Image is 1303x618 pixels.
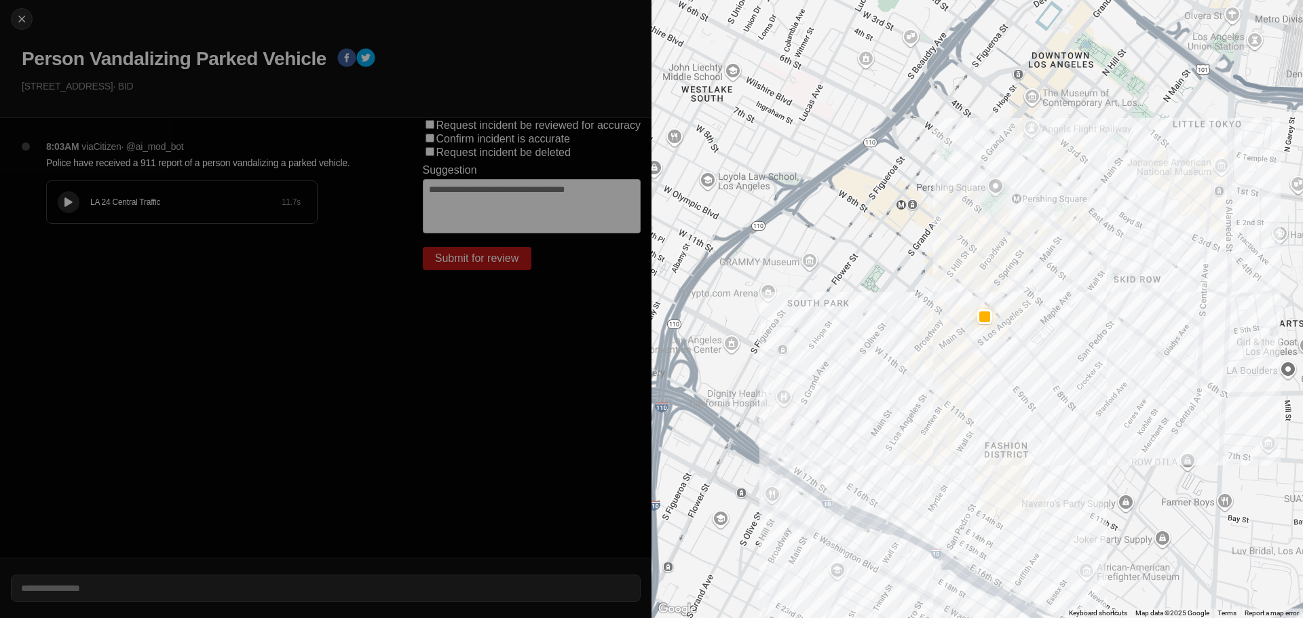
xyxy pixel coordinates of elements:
[282,197,301,208] div: 11.7 s
[46,140,79,153] p: 8:03AM
[423,164,477,176] label: Suggestion
[436,133,570,144] label: Confirm incident is accurate
[81,140,183,153] p: via Citizen · @ ai_mod_bot
[655,600,700,618] img: Google
[22,47,326,71] h1: Person Vandalizing Parked Vehicle
[1135,609,1209,617] span: Map data ©2025 Google
[436,119,641,131] label: Request incident be reviewed for accuracy
[46,156,369,170] p: Police have received a 911 report of a person vandalizing a parked vehicle.
[423,247,531,270] button: Submit for review
[11,8,33,30] button: cancel
[436,147,571,158] label: Request incident be deleted
[15,12,29,26] img: cancel
[90,197,282,208] div: LA 24 Central Traffic
[1217,609,1236,617] a: Terms (opens in new tab)
[22,79,641,93] p: [STREET_ADDRESS] · BID
[655,600,700,618] a: Open this area in Google Maps (opens a new window)
[337,48,356,70] button: facebook
[356,48,375,70] button: twitter
[1245,609,1299,617] a: Report a map error
[1069,609,1127,618] button: Keyboard shortcuts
